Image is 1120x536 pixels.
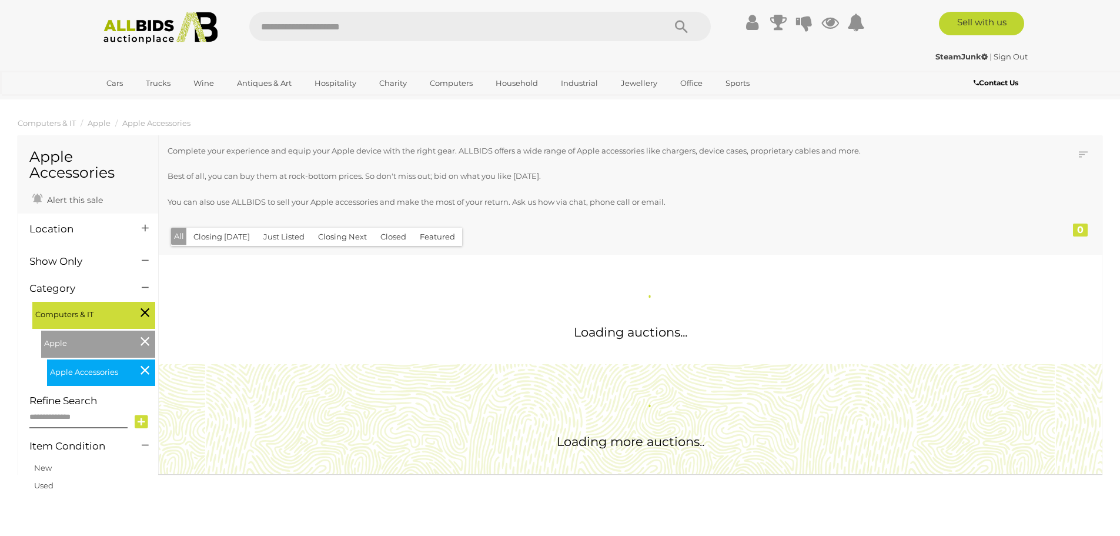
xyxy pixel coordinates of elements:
a: Computers & IT [18,118,76,128]
h1: Apple Accessories [29,149,146,181]
span: Loading more auctions.. [557,434,704,449]
a: Apple [88,118,111,128]
img: Allbids.com.au [97,12,225,44]
button: Search [652,12,711,41]
a: Used [34,481,54,490]
div: 0 [1073,224,1088,237]
a: Charity [372,74,414,93]
button: Closing [DATE] [186,228,257,246]
a: Contact Us [974,76,1021,89]
a: Sports [718,74,757,93]
a: Wine [186,74,222,93]
a: Antiques & Art [229,74,299,93]
p: You can also use ALLBIDS to sell your Apple accessories and make the most of your return. Ask us ... [168,195,1008,209]
h4: Location [29,224,124,235]
a: Hospitality [307,74,364,93]
button: Featured [413,228,462,246]
span: Apple [44,334,132,350]
p: Best of all, you can buy them at rock-bottom prices. So don't miss out; bid on what you like [DATE]. [168,169,1008,183]
button: Closed [373,228,413,246]
h4: Refine Search [29,395,155,407]
span: Loading auctions... [574,325,687,339]
a: Cars [99,74,131,93]
a: Apple Accessories [122,118,190,128]
a: New [34,463,52,472]
button: Just Listed [256,228,312,246]
h4: Item Condition [29,441,124,452]
span: Alert this sale [44,195,103,205]
b: Contact Us [974,78,1018,87]
span: Apple Accessories [50,362,138,379]
a: Computers [422,74,480,93]
h4: Category [29,283,124,294]
a: Sign Out [994,52,1028,61]
a: Household [488,74,546,93]
span: | [989,52,992,61]
h4: Show Only [29,256,124,267]
a: Sell with us [939,12,1024,35]
button: All [171,228,187,245]
span: Computers & IT [35,305,123,321]
p: Complete your experience and equip your Apple device with the right gear. ALLBIDS offers a wide r... [168,144,1008,158]
a: Industrial [553,74,606,93]
button: Closing Next [311,228,374,246]
a: SteamJunk [935,52,989,61]
a: Jewellery [613,74,665,93]
a: [GEOGRAPHIC_DATA] [99,93,198,112]
a: Trucks [138,74,178,93]
strong: SteamJunk [935,52,988,61]
a: Office [673,74,710,93]
a: Alert this sale [29,190,106,208]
